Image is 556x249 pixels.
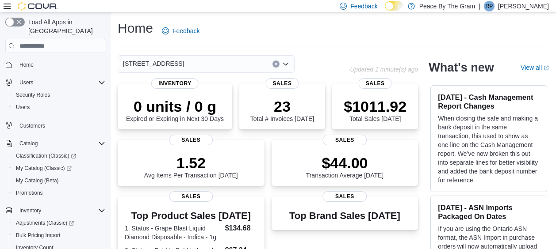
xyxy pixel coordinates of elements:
span: Promotions [16,189,43,196]
span: Sales [323,191,367,202]
span: Adjustments (Classic) [12,218,105,228]
p: $44.00 [306,154,384,172]
p: Peace By The Gram [419,1,475,11]
span: Inventory [16,205,105,216]
span: Sales [359,78,392,89]
dd: $134.68 [225,223,257,234]
button: Promotions [9,187,109,199]
p: 0 units / 0 g [126,98,224,115]
span: Home [19,61,34,68]
a: Feedback [158,22,203,40]
a: Home [16,60,37,70]
span: RP [486,1,493,11]
span: My Catalog (Beta) [16,177,59,184]
span: Feedback [173,26,199,35]
span: Catalog [16,138,105,149]
span: Sales [323,135,367,145]
a: Promotions [12,188,46,198]
span: Classification (Classic) [12,151,105,161]
button: Security Roles [9,89,109,101]
h1: Home [118,19,153,37]
dt: 1. Status - Grape Blast Liquid Diamond Disposable - Indica - 1g [125,224,222,241]
p: [PERSON_NAME] [498,1,549,11]
span: Users [19,79,33,86]
div: Rob Pranger [484,1,495,11]
img: Cova [18,2,58,11]
button: Bulk Pricing Import [9,229,109,241]
span: [STREET_ADDRESS] [123,58,184,69]
span: Users [12,102,105,113]
div: Avg Items Per Transaction [DATE] [144,154,238,179]
span: Sales [169,191,213,202]
div: Total # Invoices [DATE] [250,98,314,122]
h3: [DATE] - ASN Imports Packaged On Dates [438,203,540,221]
p: | [479,1,480,11]
div: Expired or Expiring in Next 30 Days [126,98,224,122]
p: When closing the safe and making a bank deposit in the same transaction, this used to show as one... [438,114,540,185]
input: Dark Mode [385,1,403,11]
button: Open list of options [282,60,289,68]
button: Clear input [272,60,280,68]
span: Inventory [151,78,199,89]
svg: External link [544,65,549,71]
span: Bulk Pricing Import [12,230,105,241]
p: Updated 1 minute(s) ago [350,66,418,73]
a: Classification (Classic) [12,151,80,161]
a: Adjustments (Classic) [9,217,109,229]
p: $1011.92 [344,98,406,115]
button: Users [9,101,109,113]
span: Home [16,59,105,70]
button: Catalog [16,138,41,149]
span: Security Roles [16,91,50,98]
div: Total Sales [DATE] [344,98,406,122]
h3: Top Product Sales [DATE] [125,211,257,221]
a: My Catalog (Beta) [12,175,62,186]
span: Sales [169,135,213,145]
a: Bulk Pricing Import [12,230,64,241]
span: Adjustments (Classic) [16,219,74,226]
span: Security Roles [12,90,105,100]
span: Users [16,77,105,88]
a: Security Roles [12,90,54,100]
a: View allExternal link [521,64,549,71]
a: Customers [16,121,49,131]
span: Inventory [19,207,41,214]
button: Catalog [2,137,109,150]
span: Promotions [12,188,105,198]
span: Load All Apps in [GEOGRAPHIC_DATA] [25,18,105,35]
h3: [DATE] - Cash Management Report Changes [438,93,540,110]
a: My Catalog (Classic) [12,163,75,174]
p: 23 [250,98,314,115]
a: Users [12,102,33,113]
span: My Catalog (Classic) [12,163,105,174]
p: 1.52 [144,154,238,172]
span: My Catalog (Classic) [16,165,72,172]
button: Customers [2,119,109,132]
button: Inventory [2,204,109,217]
span: Catalog [19,140,38,147]
a: Adjustments (Classic) [12,218,77,228]
span: Sales [266,78,299,89]
span: Customers [16,120,105,131]
a: My Catalog (Classic) [9,162,109,174]
button: Inventory [16,205,45,216]
button: Home [2,58,109,71]
button: Users [2,76,109,89]
span: Bulk Pricing Import [16,232,61,239]
span: My Catalog (Beta) [12,175,105,186]
h2: What's new [429,60,494,75]
span: Feedback [350,2,377,11]
span: Customers [19,122,45,129]
button: Users [16,77,37,88]
a: Classification (Classic) [9,150,109,162]
button: My Catalog (Beta) [9,174,109,187]
span: Classification (Classic) [16,152,76,159]
h3: Top Brand Sales [DATE] [289,211,400,221]
div: Transaction Average [DATE] [306,154,384,179]
span: Users [16,104,30,111]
